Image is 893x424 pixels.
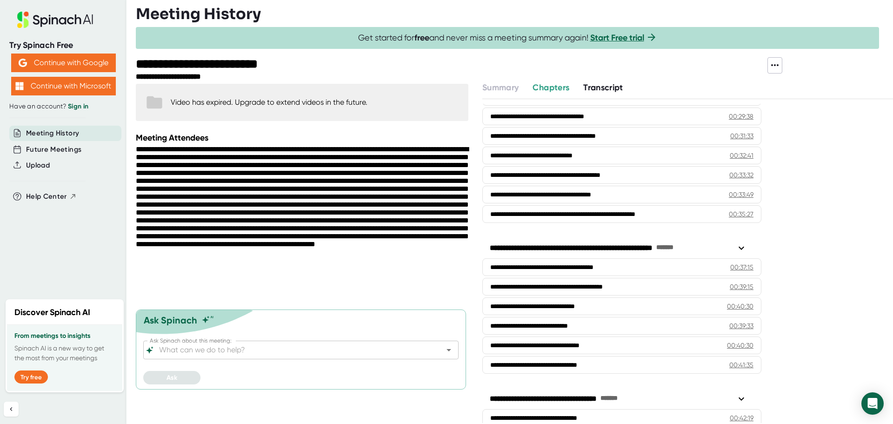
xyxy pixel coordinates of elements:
h3: From meetings to insights [14,332,115,340]
button: Chapters [533,81,569,94]
div: 00:40:30 [727,302,753,311]
span: Get started for and never miss a meeting summary again! [358,33,657,43]
div: 00:42:19 [730,413,753,423]
div: 00:40:30 [727,341,753,350]
span: Help Center [26,191,67,202]
span: Summary [482,82,519,93]
input: What can we do to help? [157,343,428,357]
button: Open [442,343,455,357]
b: free [414,33,429,43]
span: Chapters [533,82,569,93]
div: 00:39:33 [729,321,753,330]
button: Continue with Microsoft [11,77,116,95]
p: Spinach AI is a new way to get the most from your meetings [14,343,115,363]
img: Aehbyd4JwY73AAAAAElFTkSuQmCC [19,59,27,67]
button: Try free [14,370,48,384]
a: Sign in [68,102,88,110]
div: Have an account? [9,102,117,111]
div: 00:39:15 [730,282,753,291]
button: Continue with Google [11,54,116,72]
button: Ask [143,371,200,384]
button: Summary [482,81,519,94]
span: Transcript [583,82,623,93]
div: 00:33:49 [729,190,753,199]
div: 00:31:33 [730,131,753,141]
button: Future Meetings [26,144,81,155]
div: Open Intercom Messenger [861,392,884,415]
button: Upload [26,160,50,171]
button: Help Center [26,191,77,202]
button: Meeting History [26,128,79,139]
div: Try Spinach Free [9,40,117,51]
a: Start Free trial [590,33,644,43]
div: 00:33:32 [729,170,753,180]
div: 00:35:27 [729,209,753,219]
button: Transcript [583,81,623,94]
div: 00:29:38 [729,112,753,121]
div: Video has expired. Upgrade to extend videos in the future. [171,98,367,107]
div: Meeting Attendees [136,133,471,143]
button: Collapse sidebar [4,402,19,417]
h3: Meeting History [136,5,261,23]
div: 00:37:15 [730,262,753,272]
div: Ask Spinach [144,315,197,326]
div: 00:32:41 [730,151,753,160]
div: 00:41:35 [729,360,753,370]
h2: Discover Spinach AI [14,306,90,319]
span: Ask [167,374,177,382]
